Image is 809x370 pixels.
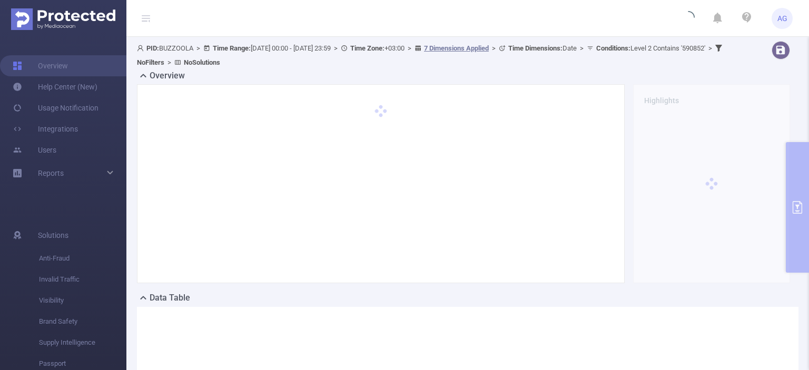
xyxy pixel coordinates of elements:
[150,292,190,304] h2: Data Table
[13,97,98,118] a: Usage Notification
[39,332,126,353] span: Supply Intelligence
[489,44,499,52] span: >
[350,44,384,52] b: Time Zone:
[137,45,146,52] i: icon: user
[13,55,68,76] a: Overview
[150,69,185,82] h2: Overview
[13,139,56,161] a: Users
[137,58,164,66] b: No Filters
[331,44,341,52] span: >
[146,44,159,52] b: PID:
[213,44,251,52] b: Time Range:
[38,163,64,184] a: Reports
[38,225,68,246] span: Solutions
[508,44,563,52] b: Time Dimensions :
[596,44,630,52] b: Conditions :
[137,44,725,66] span: BUZZOOLA [DATE] 00:00 - [DATE] 23:59 +03:00
[184,58,220,66] b: No Solutions
[596,44,705,52] span: Level 2 Contains '590852'
[11,8,115,30] img: Protected Media
[705,44,715,52] span: >
[777,8,787,29] span: AG
[39,248,126,269] span: Anti-Fraud
[13,118,78,139] a: Integrations
[577,44,587,52] span: >
[39,269,126,290] span: Invalid Traffic
[39,311,126,332] span: Brand Safety
[193,44,203,52] span: >
[404,44,415,52] span: >
[13,76,97,97] a: Help Center (New)
[424,44,489,52] u: 7 Dimensions Applied
[38,169,64,177] span: Reports
[682,11,695,26] i: icon: loading
[164,58,174,66] span: >
[39,290,126,311] span: Visibility
[508,44,577,52] span: Date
